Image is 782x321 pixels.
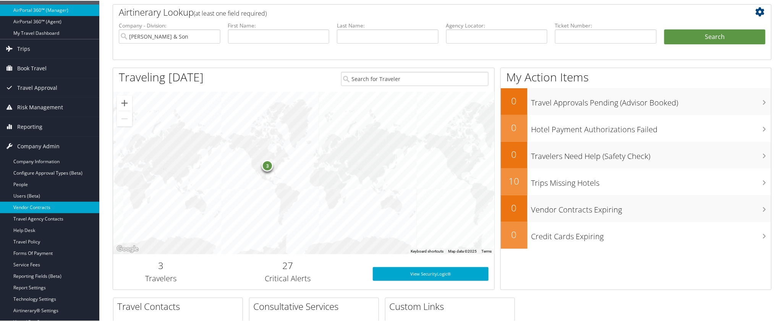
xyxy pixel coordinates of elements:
[119,5,711,18] h2: Airtinerary Lookup
[501,227,528,240] h2: 0
[119,272,202,283] h3: Travelers
[17,39,30,58] span: Trips
[17,58,47,77] span: Book Travel
[446,21,548,29] label: Agency Locator:
[501,141,771,168] a: 0Travelers Need Help (Safety Check)
[501,195,771,221] a: 0Vendor Contracts Expiring
[501,168,771,195] a: 10Trips Missing Hotels
[17,136,60,155] span: Company Admin
[389,299,515,312] h2: Custom Links
[115,243,140,253] img: Google
[341,71,489,85] input: Search for Traveler
[501,221,771,248] a: 0Credit Cards Expiring
[228,21,330,29] label: First Name:
[501,94,528,107] h2: 0
[253,299,379,312] h2: Consultative Services
[17,78,57,97] span: Travel Approval
[531,200,771,214] h3: Vendor Contracts Expiring
[119,21,220,29] label: Company - Division:
[117,110,132,126] button: Zoom out
[664,29,766,44] button: Search
[194,8,267,17] span: (at least one field required)
[481,248,492,253] a: Terms (opens in new tab)
[117,299,243,312] h2: Travel Contacts
[501,120,528,133] h2: 0
[501,174,528,187] h2: 10
[555,21,657,29] label: Ticket Number:
[411,248,444,253] button: Keyboard shortcuts
[531,93,771,107] h3: Travel Approvals Pending (Advisor Booked)
[119,68,204,84] h1: Traveling [DATE]
[214,272,361,283] h3: Critical Alerts
[531,146,771,161] h3: Travelers Need Help (Safety Check)
[501,88,771,114] a: 0Travel Approvals Pending (Advisor Booked)
[531,227,771,241] h3: Credit Cards Expiring
[501,114,771,141] a: 0Hotel Payment Authorizations Failed
[501,68,771,84] h1: My Action Items
[531,120,771,134] h3: Hotel Payment Authorizations Failed
[115,243,140,253] a: Open this area in Google Maps (opens a new window)
[262,159,273,171] div: 3
[117,95,132,110] button: Zoom in
[214,258,361,271] h2: 27
[119,258,202,271] h2: 3
[337,21,439,29] label: Last Name:
[501,201,528,214] h2: 0
[17,117,42,136] span: Reporting
[448,248,477,253] span: Map data ©2025
[531,173,771,188] h3: Trips Missing Hotels
[373,266,489,280] a: View SecurityLogic®
[501,147,528,160] h2: 0
[17,97,63,116] span: Risk Management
